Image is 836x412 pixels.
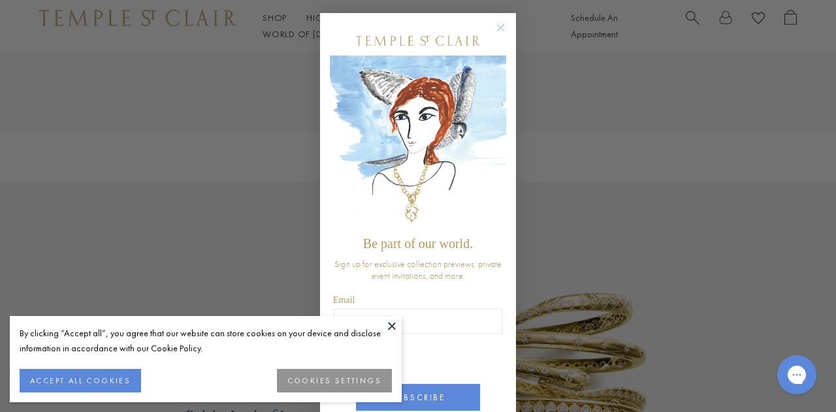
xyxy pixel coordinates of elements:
[277,369,392,392] button: COOKIES SETTINGS
[356,384,480,411] button: SUBSCRIBE
[334,309,502,334] input: Email
[356,36,480,46] img: Temple St. Clair
[333,295,355,305] span: Email
[771,351,823,399] iframe: Gorgias live chat messenger
[20,369,141,392] button: ACCEPT ALL COOKIES
[330,55,506,230] img: c4a9eb12-d91a-4d4a-8ee0-386386f4f338.jpeg
[363,236,473,251] span: Be part of our world.
[334,258,502,281] span: Sign up for exclusive collection previews, private event invitations, and more.
[20,326,392,356] div: By clicking “Accept all”, you agree that our website can store cookies on your device and disclos...
[499,26,515,42] button: Close dialog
